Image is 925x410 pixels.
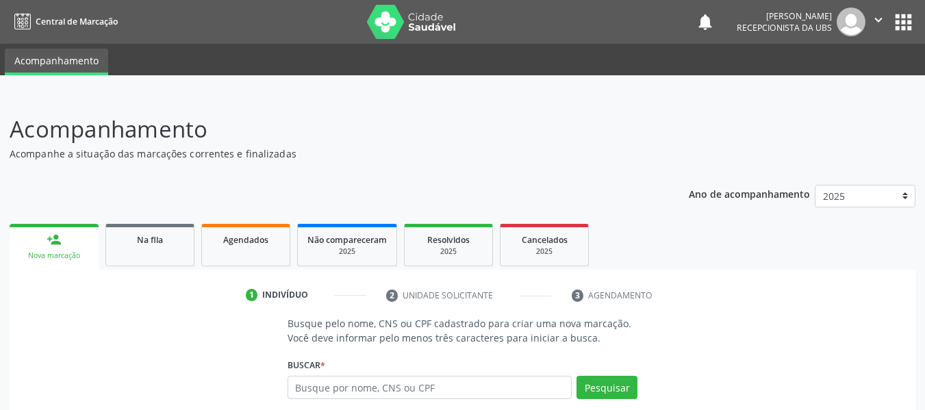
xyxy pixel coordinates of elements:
[10,10,118,33] a: Central de Marcação
[262,289,308,301] div: Indivíduo
[737,22,832,34] span: Recepcionista da UBS
[10,146,644,161] p: Acompanhe a situação das marcações correntes e finalizadas
[5,49,108,75] a: Acompanhamento
[223,234,268,246] span: Agendados
[576,376,637,399] button: Pesquisar
[288,316,638,345] p: Busque pelo nome, CNS ou CPF cadastrado para criar uma nova marcação. Você deve informar pelo men...
[737,10,832,22] div: [PERSON_NAME]
[47,232,62,247] div: person_add
[522,234,568,246] span: Cancelados
[865,8,891,36] button: 
[307,234,387,246] span: Não compareceram
[36,16,118,27] span: Central de Marcação
[288,376,572,399] input: Busque por nome, CNS ou CPF
[288,355,325,376] label: Buscar
[891,10,915,34] button: apps
[10,112,644,146] p: Acompanhamento
[871,12,886,27] i: 
[510,246,579,257] div: 2025
[137,234,163,246] span: Na fila
[696,12,715,31] button: notifications
[307,246,387,257] div: 2025
[246,289,258,301] div: 1
[427,234,470,246] span: Resolvidos
[837,8,865,36] img: img
[689,185,810,202] p: Ano de acompanhamento
[19,251,89,261] div: Nova marcação
[414,246,483,257] div: 2025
